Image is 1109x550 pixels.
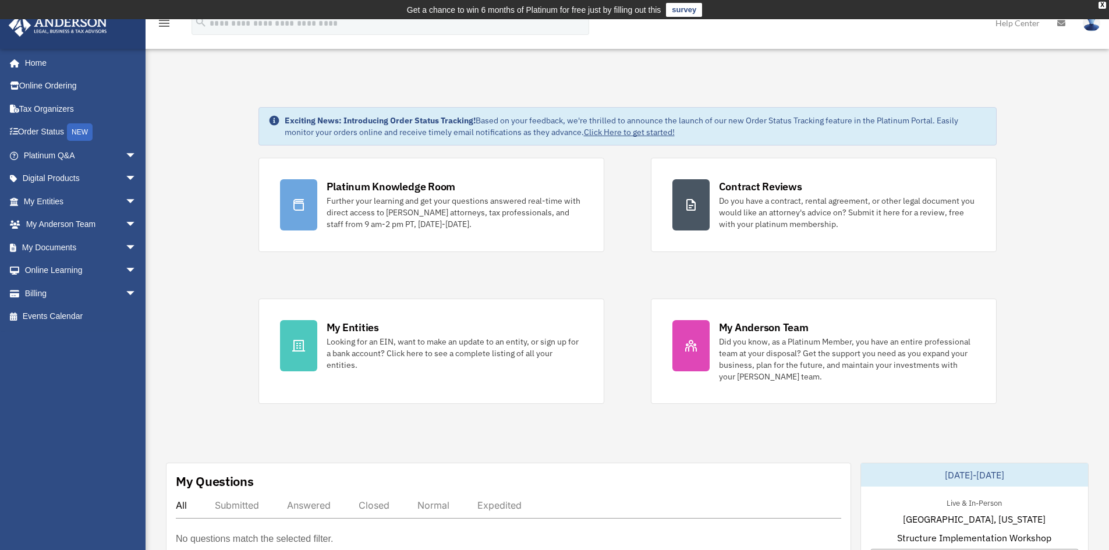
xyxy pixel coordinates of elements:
a: Platinum Knowledge Room Further your learning and get your questions answered real-time with dire... [258,158,604,252]
a: Online Learningarrow_drop_down [8,259,154,282]
a: Events Calendar [8,305,154,328]
p: No questions match the selected filter. [176,531,333,547]
div: Did you know, as a Platinum Member, you have an entire professional team at your disposal? Get th... [719,336,975,382]
div: Expedited [477,499,522,511]
div: NEW [67,123,93,141]
div: Get a chance to win 6 months of Platinum for free just by filling out this [407,3,661,17]
div: Live & In-Person [937,496,1011,508]
a: My Entitiesarrow_drop_down [8,190,154,213]
div: Closed [359,499,389,511]
a: Click Here to get started! [584,127,675,137]
a: menu [157,20,171,30]
a: Billingarrow_drop_down [8,282,154,305]
a: My Documentsarrow_drop_down [8,236,154,259]
div: Based on your feedback, we're thrilled to announce the launch of our new Order Status Tracking fe... [285,115,987,138]
span: arrow_drop_down [125,213,148,237]
img: Anderson Advisors Platinum Portal [5,14,111,37]
div: My Questions [176,473,254,490]
a: Digital Productsarrow_drop_down [8,167,154,190]
div: Do you have a contract, rental agreement, or other legal document you would like an attorney's ad... [719,195,975,230]
i: search [194,16,207,29]
span: [GEOGRAPHIC_DATA], [US_STATE] [903,512,1046,526]
div: Further your learning and get your questions answered real-time with direct access to [PERSON_NAM... [327,195,583,230]
div: Submitted [215,499,259,511]
a: Platinum Q&Aarrow_drop_down [8,144,154,167]
img: User Pic [1083,15,1100,31]
span: arrow_drop_down [125,259,148,283]
span: Structure Implementation Workshop [897,531,1051,545]
div: Looking for an EIN, want to make an update to an entity, or sign up for a bank account? Click her... [327,336,583,371]
div: close [1099,2,1106,9]
span: arrow_drop_down [125,167,148,191]
span: arrow_drop_down [125,190,148,214]
a: My Anderson Teamarrow_drop_down [8,213,154,236]
div: My Anderson Team [719,320,809,335]
span: arrow_drop_down [125,144,148,168]
a: Online Ordering [8,74,154,98]
a: Home [8,51,148,74]
span: arrow_drop_down [125,282,148,306]
div: Contract Reviews [719,179,802,194]
div: All [176,499,187,511]
div: Platinum Knowledge Room [327,179,456,194]
span: arrow_drop_down [125,236,148,260]
a: Tax Organizers [8,97,154,120]
a: survey [666,3,702,17]
a: My Anderson Team Did you know, as a Platinum Member, you have an entire professional team at your... [651,299,997,404]
i: menu [157,16,171,30]
div: [DATE]-[DATE] [861,463,1088,487]
a: My Entities Looking for an EIN, want to make an update to an entity, or sign up for a bank accoun... [258,299,604,404]
div: Answered [287,499,331,511]
div: Normal [417,499,449,511]
a: Order StatusNEW [8,120,154,144]
a: Contract Reviews Do you have a contract, rental agreement, or other legal document you would like... [651,158,997,252]
strong: Exciting News: Introducing Order Status Tracking! [285,115,476,126]
div: My Entities [327,320,379,335]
